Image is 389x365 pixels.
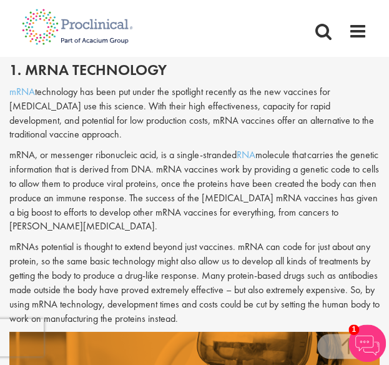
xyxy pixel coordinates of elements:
[9,85,35,98] a: mRNA
[348,324,359,335] span: 1
[348,324,386,362] img: Chatbot
[237,148,255,161] a: RNA
[9,240,380,326] p: mRNAs potential is thought to extend beyond just vaccines. mRNA can code for just about any prote...
[9,85,380,142] p: technology has been put under the spotlight recently as the new vaccines for [MEDICAL_DATA] use t...
[9,62,380,78] h2: 1. mRNA technology
[9,148,380,234] p: mRNA, or messenger ribonucleic acid, is a single-stranded molecule that carries the genetic infor...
